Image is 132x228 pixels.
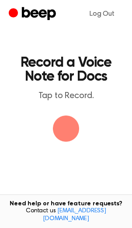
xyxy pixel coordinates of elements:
[53,116,79,142] img: Beep Logo
[16,91,116,102] p: Tap to Record.
[5,208,127,223] span: Contact us
[16,56,116,84] h1: Record a Voice Note for Docs
[81,3,123,24] a: Log Out
[9,6,58,23] a: Beep
[43,208,106,222] a: [EMAIL_ADDRESS][DOMAIN_NAME]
